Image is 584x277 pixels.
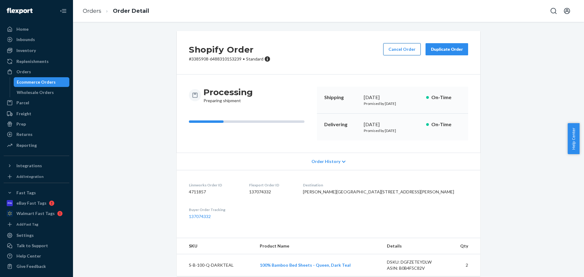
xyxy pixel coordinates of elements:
div: Preparing shipment [203,87,253,104]
button: Open account menu [561,5,573,17]
th: SKU [177,238,255,254]
th: Details [382,238,449,254]
button: Integrations [4,161,69,171]
p: Delivering [324,121,359,128]
p: On-Time [431,94,461,101]
a: Add Fast Tag [4,221,69,228]
div: Replenishments [16,58,49,64]
dt: Flexport Order ID [249,182,293,188]
a: Inventory [4,46,69,55]
a: Talk to Support [4,241,69,251]
a: Reporting [4,140,69,150]
p: On-Time [431,121,461,128]
div: Inventory [16,47,36,54]
div: Add Fast Tag [16,222,38,227]
button: Cancel Order [383,43,421,55]
a: Orders [83,8,101,14]
div: Parcel [16,100,29,106]
ol: breadcrumbs [78,2,154,20]
div: Prep [16,121,26,127]
a: Prep [4,119,69,129]
div: Integrations [16,163,42,169]
div: [DATE] [364,94,421,101]
a: 137074332 [189,214,211,219]
a: Settings [4,230,69,240]
a: Orders [4,67,69,77]
span: Order History [311,158,340,164]
a: Parcel [4,98,69,108]
div: Walmart Fast Tags [16,210,55,216]
p: Promised by [DATE] [364,128,421,133]
dt: Linnworks Order ID [189,182,239,188]
button: Close Navigation [57,5,69,17]
h3: Processing [203,87,253,98]
div: Inbounds [16,36,35,43]
a: Ecommerce Orders [14,77,70,87]
div: Fast Tags [16,190,36,196]
th: Product Name [255,238,382,254]
a: Wholesale Orders [14,88,70,97]
a: Replenishments [4,57,69,66]
a: Add Integration [4,173,69,180]
div: Returns [16,131,33,137]
div: Help Center [16,253,41,259]
a: Returns [4,130,69,139]
button: Duplicate Order [426,43,468,55]
div: Settings [16,232,34,238]
a: Walmart Fast Tags [4,209,69,218]
dd: 4711857 [189,189,239,195]
a: Order Detail [113,8,149,14]
div: ASIN: B0B4F5C82V [387,265,444,271]
p: Shipping [324,94,359,101]
div: Reporting [16,142,37,148]
dt: Destination [303,182,468,188]
span: • [243,56,245,61]
div: Ecommerce Orders [17,79,56,85]
img: Flexport logo [7,8,33,14]
dt: Buyer Order Tracking [189,207,239,212]
a: Freight [4,109,69,119]
div: Orders [16,69,31,75]
span: [PERSON_NAME][GEOGRAPHIC_DATA][STREET_ADDRESS][PERSON_NAME] [303,189,454,194]
div: Freight [16,111,31,117]
div: eBay Fast Tags [16,200,47,206]
div: Wholesale Orders [17,89,54,95]
a: 100% Bamboo Bed Sheets - Queen, Dark Teal [260,262,351,268]
span: Standard [246,56,263,61]
p: Promised by [DATE] [364,101,421,106]
div: DSKU: DGFZETEYDLW [387,259,444,265]
button: Fast Tags [4,188,69,198]
th: Qty [449,238,480,254]
div: Talk to Support [16,243,48,249]
a: eBay Fast Tags [4,198,69,208]
td: S-B-100-Q-DARKTEAL [177,254,255,276]
button: Help Center [568,123,579,154]
a: Help Center [4,251,69,261]
td: 2 [449,254,480,276]
h2: Shopify Order [189,43,270,56]
button: Open Search Box [547,5,560,17]
div: Give Feedback [16,263,46,269]
div: Duplicate Order [431,46,463,52]
div: Add Integration [16,174,43,179]
p: # 3385908-6488310153239 [189,56,270,62]
dd: 137074332 [249,189,293,195]
div: Home [16,26,29,32]
button: Give Feedback [4,261,69,271]
div: [DATE] [364,121,421,128]
a: Inbounds [4,35,69,44]
a: Home [4,24,69,34]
